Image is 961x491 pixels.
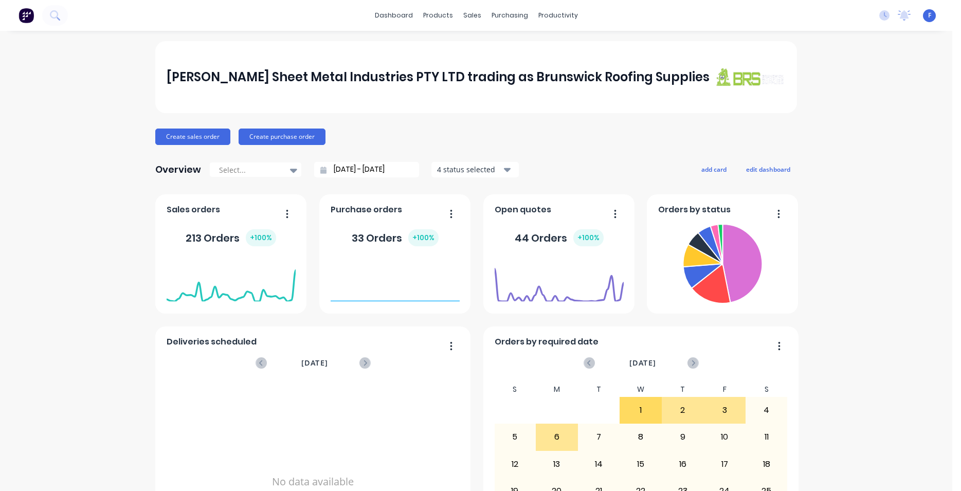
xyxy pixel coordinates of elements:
span: Sales orders [167,204,220,216]
button: Create sales order [155,129,230,145]
div: 18 [746,451,787,477]
div: 7 [578,424,620,450]
span: [DATE] [629,357,656,369]
div: 15 [620,451,661,477]
div: 2 [662,397,703,423]
span: [DATE] [301,357,328,369]
div: F [703,382,746,397]
span: Open quotes [495,204,551,216]
button: add card [695,162,733,176]
span: F [928,11,931,20]
div: 9 [662,424,703,450]
div: 8 [620,424,661,450]
span: Orders by status [658,204,731,216]
div: purchasing [486,8,533,23]
div: + 100 % [246,229,276,246]
div: 213 Orders [186,229,276,246]
div: 12 [495,451,536,477]
div: [PERSON_NAME] Sheet Metal Industries PTY LTD trading as Brunswick Roofing Supplies [167,67,710,87]
div: 3 [704,397,745,423]
div: productivity [533,8,583,23]
div: T [662,382,704,397]
div: 17 [704,451,745,477]
div: sales [458,8,486,23]
div: + 100 % [573,229,604,246]
div: T [578,382,620,397]
div: 16 [662,451,703,477]
img: Factory [19,8,34,23]
button: Create purchase order [239,129,325,145]
a: dashboard [370,8,418,23]
div: + 100 % [408,229,439,246]
div: 11 [746,424,787,450]
div: 14 [578,451,620,477]
span: Purchase orders [331,204,402,216]
div: S [494,382,536,397]
div: 6 [536,424,577,450]
div: 4 [746,397,787,423]
div: Overview [155,159,201,180]
div: W [620,382,662,397]
img: J A Sheet Metal Industries PTY LTD trading as Brunswick Roofing Supplies [714,67,786,86]
div: 10 [704,424,745,450]
div: 33 Orders [352,229,439,246]
div: 4 status selected [437,164,502,175]
div: 5 [495,424,536,450]
div: 13 [536,451,577,477]
div: 1 [620,397,661,423]
div: 44 Orders [515,229,604,246]
div: products [418,8,458,23]
div: M [536,382,578,397]
button: 4 status selected [431,162,519,177]
button: edit dashboard [739,162,797,176]
div: S [746,382,788,397]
